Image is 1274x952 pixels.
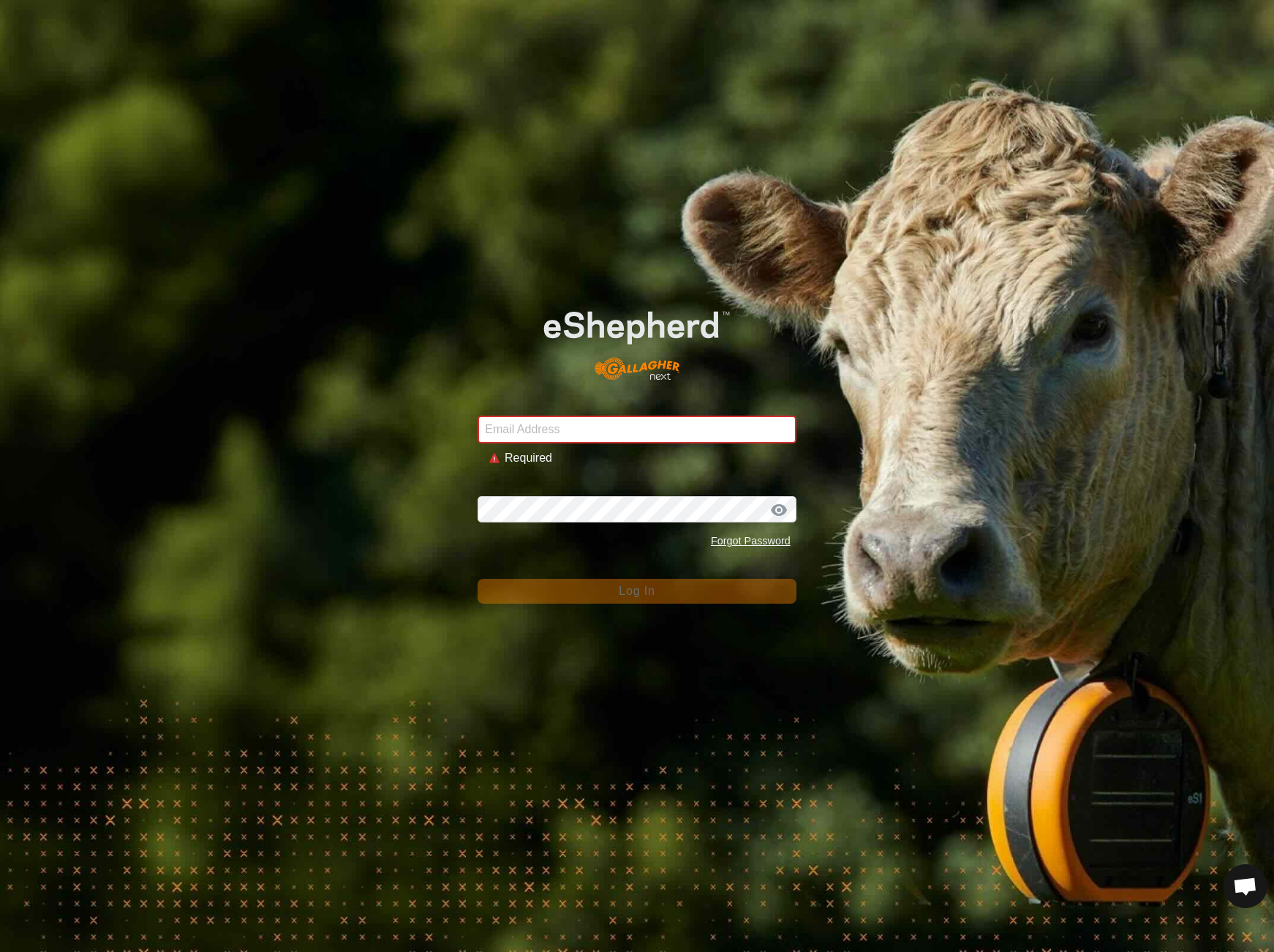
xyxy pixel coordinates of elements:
a: Forgot Password [711,535,791,547]
input: Email Address [478,416,796,443]
div: Required [505,449,785,467]
button: Log In [478,579,796,604]
span: Log In [619,585,655,597]
img: E-shepherd Logo [510,285,764,393]
div: Open chat [1224,864,1267,908]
